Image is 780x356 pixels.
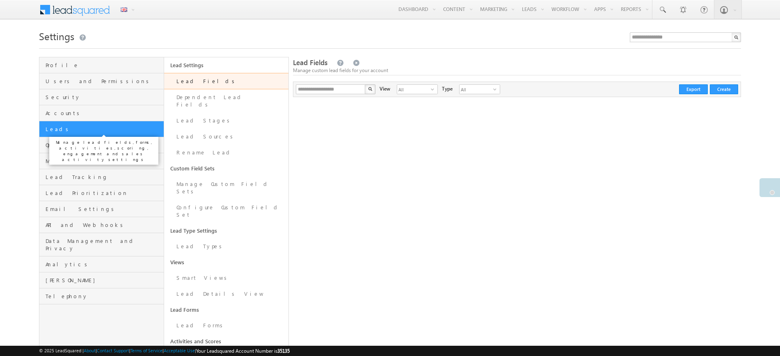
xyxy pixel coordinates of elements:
a: API and Webhooks [39,217,164,233]
a: Acceptable Use [164,348,195,353]
button: Create [710,84,738,94]
a: Security [39,89,164,105]
span: select [493,87,500,92]
a: Lead Prioritization [39,185,164,201]
a: Leads [39,121,164,137]
div: Manage custom lead fields for your account [293,67,741,74]
span: Analytics [46,261,162,268]
span: Profile [46,61,162,69]
span: Users and Permissions [46,77,162,85]
a: Profile [39,57,164,73]
a: Lead Details View [164,286,289,302]
span: Email Settings [46,205,162,213]
a: Dependent Lead Fields [164,89,289,113]
div: View [380,84,390,93]
a: Lead Fields [164,73,289,89]
span: 35135 [277,348,290,354]
a: Lead Sources [164,129,289,145]
span: Security [46,93,162,101]
a: Analytics [39,256,164,272]
a: Lead Forms [164,302,289,317]
a: Activities and Scores [164,333,289,349]
a: Email Settings [39,201,164,217]
span: All [397,85,431,94]
span: All [460,85,493,94]
a: Custom Field Sets [164,161,289,176]
a: Lead Types [164,238,289,254]
a: Lead Forms [164,317,289,333]
a: Users and Permissions [39,73,164,89]
span: [PERSON_NAME] [46,277,162,284]
a: Smart Views [164,270,289,286]
a: Opportunities [39,137,164,153]
span: Telephony [46,293,162,300]
span: Your Leadsquared Account Number is [196,348,290,354]
span: Opportunities [46,141,162,149]
span: Settings [39,29,74,43]
a: Views [164,254,289,270]
a: About [84,348,96,353]
a: Manage Custom Field Sets [164,176,289,200]
div: Type [442,84,453,93]
a: Lead Type Settings [164,223,289,238]
a: Lead Tracking [39,169,164,185]
p: Manage lead fields, forms, activities, scoring, engagement and sales activity settings [53,139,155,162]
a: Data Management and Privacy [39,233,164,256]
span: Lead Tracking [46,173,162,181]
span: Data Management and Privacy [46,237,162,252]
span: API and Webhooks [46,221,162,229]
span: Lead Fields [293,58,327,67]
a: Rename Lead [164,145,289,161]
span: Accounts [46,109,162,117]
span: Lead Prioritization [46,189,162,197]
span: Mobile App [46,157,162,165]
a: Lead Stages [164,113,289,129]
button: Export [679,84,708,94]
a: Configure Custom Field Set [164,200,289,223]
a: [PERSON_NAME] [39,272,164,288]
a: Lead Settings [164,57,289,73]
a: Telephony [39,288,164,304]
a: Accounts [39,105,164,121]
a: Terms of Service [130,348,162,353]
a: Mobile App [39,153,164,169]
a: Contact Support [97,348,129,353]
img: Search [368,87,372,91]
span: Leads [46,125,162,133]
span: select [431,87,437,92]
span: © 2025 LeadSquared | | | | | [39,347,290,355]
